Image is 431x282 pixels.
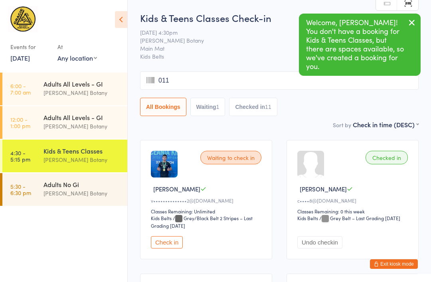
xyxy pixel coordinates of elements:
label: Sort by [333,121,351,129]
span: / Grey/Black Belt 2 Stripes – Last Grading [DATE] [151,215,253,229]
div: Kids Belts [297,215,318,221]
button: Exit kiosk mode [370,259,418,269]
div: Kids & Teens Classes [43,146,121,155]
a: 6:00 -7:00 amAdults All Levels - GI[PERSON_NAME] Botany [2,73,127,105]
span: / Grey Belt – Last Grading [DATE] [319,215,400,221]
img: Gracie Botany [8,6,38,32]
span: Main Mat [140,44,406,52]
time: 6:00 - 7:00 am [10,83,31,95]
time: 5:30 - 6:30 pm [10,183,31,196]
div: Waiting to check in [200,151,261,164]
a: 4:30 -5:15 pmKids & Teens Classes[PERSON_NAME] Botany [2,140,127,172]
button: All Bookings [140,98,186,116]
div: [PERSON_NAME] Botany [43,122,121,131]
div: Kids Belts [151,215,172,221]
div: 11 [265,104,271,110]
div: Any location [57,53,97,62]
button: Waiting1 [190,98,225,116]
span: [DATE] 4:30pm [140,28,406,36]
div: [PERSON_NAME] Botany [43,155,121,164]
div: Classes Remaining: 0 this week [297,208,410,215]
button: Check in [151,236,183,248]
img: image1743031910.png [151,151,178,177]
span: Kids Belts [140,52,419,60]
div: Classes Remaining: Unlimited [151,208,264,215]
div: c••••8@[DOMAIN_NAME] [297,197,410,204]
div: Checked in [366,151,408,164]
div: 1 [216,104,219,110]
h2: Kids & Teens Classes Check-in [140,11,419,24]
div: Adults All Levels - GI [43,79,121,88]
span: [PERSON_NAME] [300,185,347,193]
div: Check in time (DESC) [353,120,419,129]
a: 5:30 -6:30 pmAdults No Gi[PERSON_NAME] Botany [2,173,127,206]
a: 12:00 -1:00 pmAdults All Levels - GI[PERSON_NAME] Botany [2,106,127,139]
input: Search [140,71,419,90]
div: [PERSON_NAME] Botany [43,88,121,97]
button: Checked in11 [229,98,277,116]
div: Adults No Gi [43,180,121,189]
div: v••••••••••••••2@[DOMAIN_NAME] [151,197,264,204]
div: [PERSON_NAME] Botany [43,189,121,198]
span: [PERSON_NAME] Botany [140,36,406,44]
span: [PERSON_NAME] [153,185,200,193]
div: Events for [10,40,49,53]
div: At [57,40,97,53]
div: Welcome, [PERSON_NAME]! You don't have a booking for Kids & Teens Classes, but there are spaces a... [299,14,421,76]
div: Adults All Levels - GI [43,113,121,122]
a: [DATE] [10,53,30,62]
time: 4:30 - 5:15 pm [10,150,30,162]
time: 12:00 - 1:00 pm [10,116,30,129]
button: Undo checkin [297,236,342,248]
